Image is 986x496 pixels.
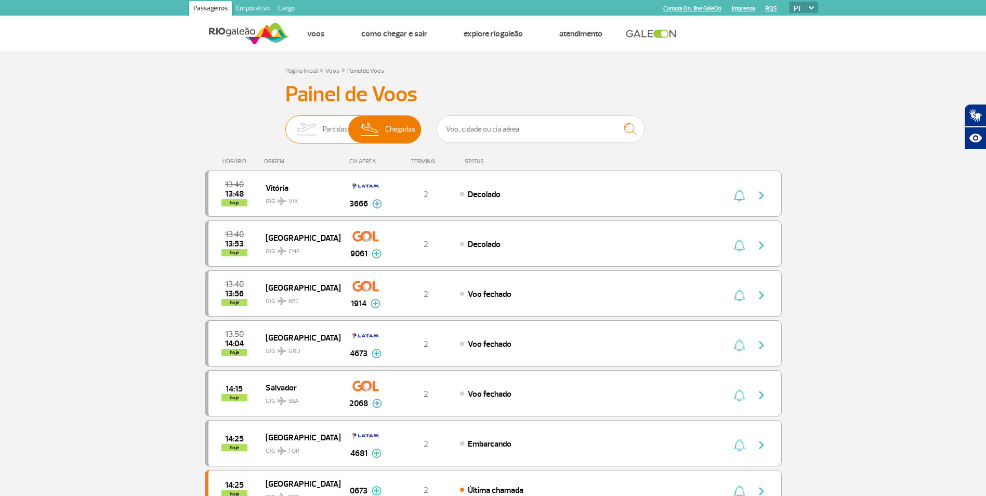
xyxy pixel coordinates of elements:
[266,281,332,294] span: [GEOGRAPHIC_DATA]
[347,67,384,75] a: Painel de Voos
[278,397,286,405] img: destiny_airplane.svg
[372,199,382,208] img: mais-info-painel-voo.svg
[964,104,986,127] button: Abrir tradutor de língua de sinais.
[225,290,244,297] span: 2025-09-26 13:56:00
[221,199,247,206] span: hoje
[371,299,380,308] img: mais-info-painel-voo.svg
[208,158,265,165] div: HORÁRIO
[372,249,382,258] img: mais-info-painel-voo.svg
[266,441,332,456] span: GIG
[468,485,523,495] span: Última chamada
[350,347,367,360] span: 4673
[734,189,745,202] img: sino-painel-voo.svg
[755,239,768,252] img: seta-direita-painel-voo.svg
[307,29,325,39] a: Voos
[225,181,244,188] span: 2025-09-26 13:40:00
[755,339,768,351] img: seta-direita-painel-voo.svg
[424,289,428,299] span: 2
[424,389,428,399] span: 2
[350,247,367,260] span: 9061
[221,249,247,256] span: hoje
[266,291,332,306] span: GIG
[278,447,286,455] img: destiny_airplane.svg
[424,439,428,449] span: 2
[266,241,332,256] span: GIG
[361,29,427,39] a: Como chegar e sair
[221,299,247,306] span: hoje
[221,444,247,451] span: hoje
[266,231,332,244] span: [GEOGRAPHIC_DATA]
[766,5,777,12] a: RQS
[964,104,986,150] div: Plugin de acessibilidade da Hand Talk.
[221,349,247,356] span: hoje
[288,197,298,206] span: VIX
[278,297,286,305] img: destiny_airplane.svg
[755,189,768,202] img: seta-direita-painel-voo.svg
[468,389,511,399] span: Voo fechado
[288,297,299,306] span: REC
[225,231,244,238] span: 2025-09-26 13:40:00
[341,64,345,76] a: >
[424,485,428,495] span: 2
[225,481,244,489] span: 2025-09-26 14:25:00
[266,191,332,206] span: GIG
[340,158,392,165] div: CIA AÉREA
[424,339,428,349] span: 2
[755,289,768,302] img: seta-direita-painel-voo.svg
[225,340,244,347] span: 2025-09-26 14:04:00
[288,347,300,356] span: GRU
[468,239,501,250] span: Decolado
[351,297,366,310] span: 1914
[266,391,332,406] span: GIG
[266,331,332,344] span: [GEOGRAPHIC_DATA]
[734,239,745,252] img: sino-painel-voo.svg
[274,1,299,18] a: Cargo
[285,67,318,75] a: Página Inicial
[290,116,323,143] img: slider-embarque
[323,116,348,143] span: Partidas
[189,1,232,18] a: Passageiros
[372,449,382,458] img: mais-info-painel-voo.svg
[266,181,332,194] span: Vitória
[372,486,382,495] img: mais-info-painel-voo.svg
[468,439,511,449] span: Embarcando
[392,158,459,165] div: TERMINAL
[266,430,332,444] span: [GEOGRAPHIC_DATA]
[734,439,745,451] img: sino-painel-voo.svg
[424,189,428,200] span: 2
[732,5,755,12] a: Imprensa
[459,158,544,165] div: STATUS
[320,64,323,76] a: >
[266,477,332,490] span: [GEOGRAPHIC_DATA]
[325,67,339,75] a: Voos
[372,349,382,358] img: mais-info-painel-voo.svg
[225,190,244,198] span: 2025-09-26 13:48:00
[349,397,368,410] span: 2068
[225,435,244,442] span: 2025-09-26 14:25:00
[734,339,745,351] img: sino-painel-voo.svg
[349,198,368,210] span: 3666
[266,381,332,394] span: Salvador
[288,397,299,406] span: SSA
[559,29,602,39] a: Atendimento
[225,281,244,288] span: 2025-09-26 13:40:00
[468,189,501,200] span: Decolado
[734,289,745,302] img: sino-painel-voo.svg
[278,347,286,355] img: destiny_airplane.svg
[372,399,382,408] img: mais-info-painel-voo.svg
[288,447,299,456] span: FOR
[734,389,745,401] img: sino-painel-voo.svg
[266,341,332,356] span: GIG
[225,331,244,338] span: 2025-09-26 13:50:00
[437,115,645,143] input: Voo, cidade ou cia aérea
[964,127,986,150] button: Abrir recursos assistivos.
[225,240,244,247] span: 2025-09-26 13:53:00
[278,197,286,205] img: destiny_airplane.svg
[264,158,340,165] div: ORIGEM
[468,289,511,299] span: Voo fechado
[385,116,415,143] span: Chegadas
[288,247,299,256] span: CNF
[355,116,386,143] img: slider-desembarque
[424,239,428,250] span: 2
[221,394,247,401] span: hoje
